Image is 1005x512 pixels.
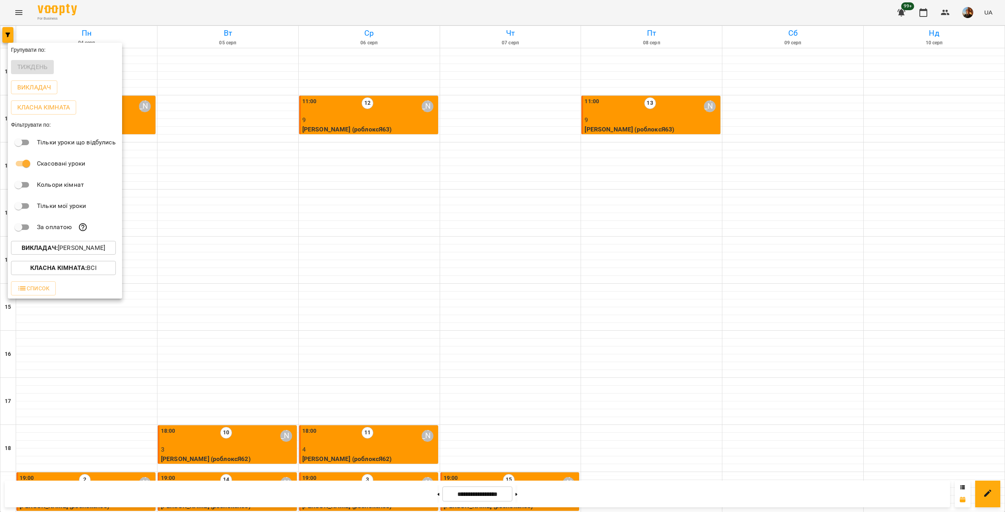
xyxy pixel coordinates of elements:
[37,159,85,168] p: Скасовані уроки
[30,263,97,273] p: Всі
[11,241,116,255] button: Викладач:[PERSON_NAME]
[11,100,76,115] button: Класна кімната
[11,261,116,275] button: Класна кімната:Всі
[37,180,84,189] p: Кольори кімнат
[17,103,70,112] p: Класна кімната
[37,222,72,232] p: За оплатою
[37,201,86,211] p: Тільки мої уроки
[11,281,56,295] button: Список
[11,80,57,95] button: Викладач
[37,138,116,147] p: Тільки уроки що відбулись
[22,244,58,251] b: Викладач :
[17,83,51,92] p: Викладач
[22,243,105,253] p: [PERSON_NAME]
[8,43,122,57] div: Групувати по:
[17,284,49,293] span: Список
[30,264,87,271] b: Класна кімната :
[8,118,122,132] div: Фільтрувати по:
